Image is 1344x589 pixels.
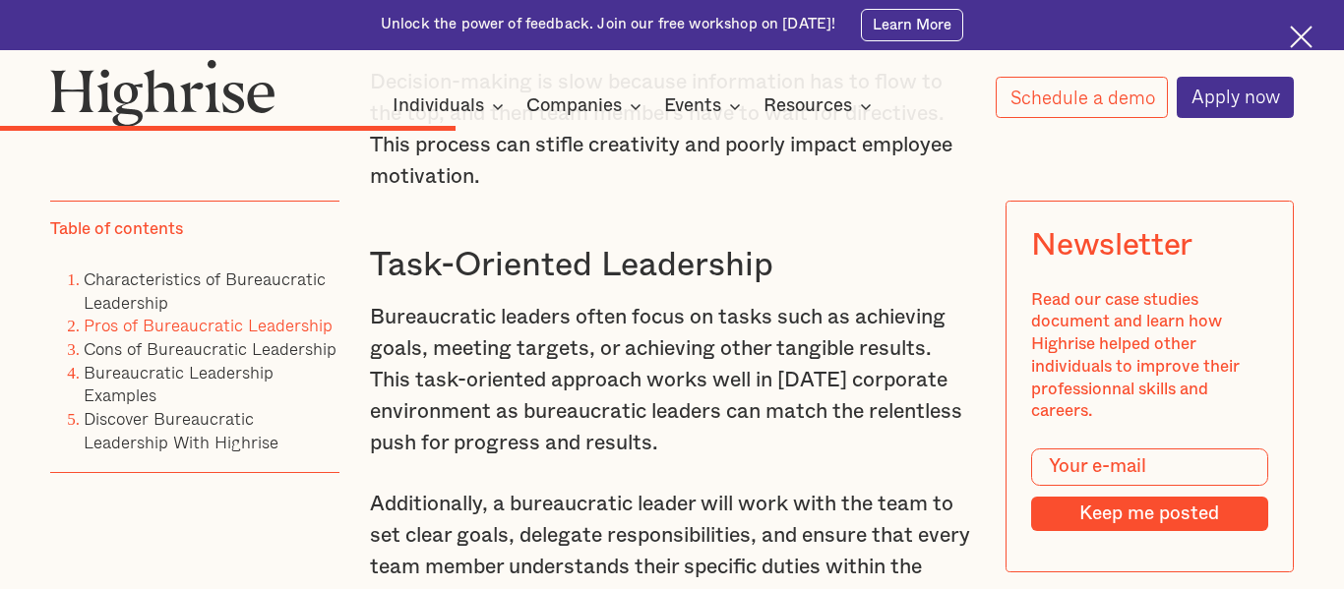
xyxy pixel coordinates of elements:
input: Your e-mail [1031,448,1267,486]
div: Companies [526,94,647,118]
div: Events [664,94,747,118]
a: Apply now [1177,77,1294,118]
a: Schedule a demo [996,77,1169,118]
a: Discover Bureaucratic Leadership With Highrise [84,406,278,456]
a: Learn More [861,9,963,41]
input: Keep me posted [1031,497,1267,532]
div: Individuals [393,94,484,118]
form: Modal Form [1031,448,1267,532]
h3: Task-Oriented Leadership [370,245,974,287]
div: Unlock the power of feedback. Join our free workshop on [DATE]! [381,15,835,34]
div: Resources [764,94,852,118]
img: Highrise logo [50,59,275,127]
div: Companies [526,94,622,118]
div: Resources [764,94,878,118]
div: Events [664,94,721,118]
a: Cons of Bureaucratic Leadership [84,336,336,363]
a: Characteristics of Bureaucratic Leadership [84,265,326,316]
a: Pros of Bureaucratic Leadership [84,313,333,339]
div: Newsletter [1031,228,1192,265]
div: Table of contents [50,219,183,242]
p: Bureaucratic leaders often focus on tasks such as achieving goals, meeting targets, or achieving ... [370,302,974,459]
img: Cross icon [1290,26,1313,48]
div: Individuals [393,94,510,118]
div: Read our case studies document and learn how Highrise helped other individuals to improve their p... [1031,289,1267,423]
a: Bureaucratic Leadership Examples [84,359,274,409]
